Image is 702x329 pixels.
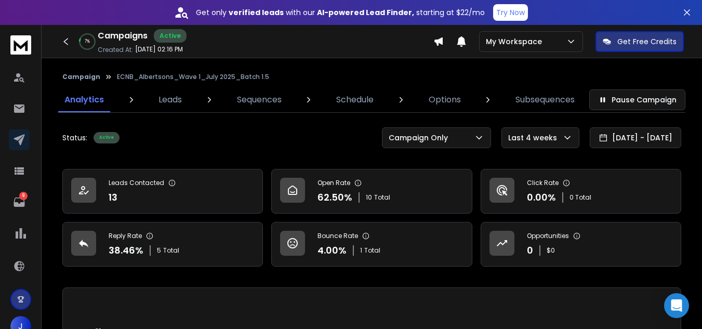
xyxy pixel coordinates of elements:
p: Reply Rate [109,232,142,240]
p: 4.00 % [317,243,347,258]
span: 5 [157,246,161,255]
a: Analytics [58,87,110,112]
p: 62.50 % [317,190,352,205]
a: Reply Rate38.46%5Total [62,222,263,267]
a: Leads [152,87,188,112]
p: 38.46 % [109,243,143,258]
span: Total [364,246,380,255]
p: Campaign Only [389,133,452,143]
strong: verified leads [229,7,284,18]
a: Options [422,87,467,112]
a: Leads Contacted13 [62,169,263,214]
p: Analytics [64,94,104,106]
p: Status: [62,133,87,143]
a: Sequences [231,87,288,112]
p: Last 4 weeks [508,133,561,143]
p: My Workspace [486,36,546,47]
p: 0.00 % [527,190,556,205]
strong: AI-powered Lead Finder, [317,7,414,18]
a: Subsequences [509,87,581,112]
button: Get Free Credits [595,31,684,52]
p: Open Rate [317,179,350,187]
button: [DATE] - [DATE] [590,127,681,148]
p: Created At: [98,46,133,54]
a: Opportunities0$0 [481,222,681,267]
span: 1 [360,246,362,255]
p: Schedule [336,94,374,106]
p: Subsequences [515,94,575,106]
p: Leads [158,94,182,106]
p: Opportunities [527,232,569,240]
p: Get only with our starting at $22/mo [196,7,485,18]
p: Leads Contacted [109,179,164,187]
div: Active [94,132,120,143]
span: Total [163,246,179,255]
p: 13 [109,190,117,205]
p: 0 [527,243,533,258]
p: Options [429,94,461,106]
a: Open Rate62.50%10Total [271,169,472,214]
p: Sequences [237,94,282,106]
button: Try Now [493,4,528,21]
p: [DATE] 02:16 PM [135,45,183,54]
p: 9 [19,192,28,200]
p: Bounce Rate [317,232,358,240]
a: Bounce Rate4.00%1Total [271,222,472,267]
p: $ 0 [547,246,555,255]
div: Active [154,29,187,43]
span: Total [374,193,390,202]
span: 10 [366,193,372,202]
p: 7 % [85,38,90,45]
p: Click Rate [527,179,559,187]
p: Try Now [496,7,525,18]
p: 0 Total [569,193,591,202]
a: 9 [9,192,30,213]
a: Click Rate0.00%0 Total [481,169,681,214]
button: Pause Campaign [589,89,685,110]
div: Open Intercom Messenger [664,293,689,318]
button: Campaign [62,73,100,81]
p: ECNB_Albertsons_Wave 1_July 2025_Batch 1.5 [117,73,269,81]
a: Schedule [330,87,380,112]
p: Get Free Credits [617,36,677,47]
h1: Campaigns [98,30,148,42]
img: logo [10,35,31,55]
